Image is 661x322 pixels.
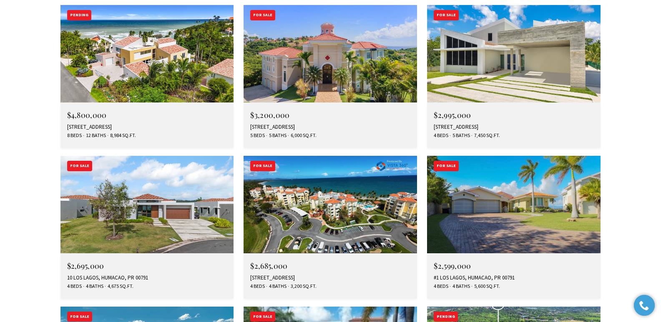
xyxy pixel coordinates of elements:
[450,283,470,290] span: 4 Baths
[67,110,107,120] span: $4,800,000
[67,10,91,20] div: Pending
[427,156,601,298] a: For Sale $2,599,000 #1 LOS LAGOS, HUMACAO, PR 00791 4 Beds 4 Baths 5,600 Sq.Ft.
[267,283,287,290] span: 4 Baths
[250,10,275,20] div: For Sale
[67,261,104,271] span: $2,695,000
[250,283,265,290] span: 4 Beds
[250,132,265,139] span: 5 Beds
[434,312,458,322] div: Pending
[250,161,275,171] div: For Sale
[427,5,601,147] a: For Sale $2,995,000 [STREET_ADDRESS] 4 Beds 5 Baths 7,450 Sq.Ft.
[434,110,471,120] span: $2,995,000
[67,283,82,290] span: 4 Beds
[250,312,275,322] div: For Sale
[84,132,106,139] span: 12 Baths
[472,283,500,290] span: 5,600 Sq.Ft.
[67,161,92,171] div: For Sale
[472,132,500,139] span: 7,450 Sq.Ft.
[84,283,103,290] span: 4 Baths
[434,283,448,290] span: 4 Beds
[67,132,82,139] span: 8 Beds
[434,132,448,139] span: 4 Beds
[106,283,133,290] span: 4,675 Sq.Ft.
[250,261,287,271] span: $2,685,000
[108,132,136,139] span: 8,984 Sq.Ft.
[67,312,92,322] div: For Sale
[60,156,234,298] a: For Sale $2,695,000 10 LOS LAGOS, HUMACAO, PR 00791 4 Beds 4 Baths 4,675 Sq.Ft.
[67,275,227,281] div: 10 LOS LAGOS, HUMACAO, PR 00791
[250,110,289,120] span: $3,200,000
[244,5,417,147] a: For Sale $3,200,000 [STREET_ADDRESS] 5 Beds 5 Baths 6,000 Sq.Ft.
[267,132,287,139] span: 5 Baths
[434,10,459,20] div: For Sale
[434,124,594,130] div: [STREET_ADDRESS]
[60,5,234,147] a: Pending $4,800,000 [STREET_ADDRESS] 8 Beds 12 Baths 8,984 Sq.Ft.
[244,156,417,298] a: For Sale $2,685,000 [STREET_ADDRESS] 4 Beds 4 Baths 3,200 Sq.Ft.
[434,261,471,271] span: $2,599,000
[289,283,317,290] span: 3,200 Sq.Ft.
[289,132,317,139] span: 6,000 Sq.Ft.
[434,275,594,281] div: #1 LOS LAGOS, HUMACAO, PR 00791
[250,124,410,130] div: [STREET_ADDRESS]
[434,161,459,171] div: For Sale
[250,275,410,281] div: [STREET_ADDRESS]
[67,124,227,130] div: [STREET_ADDRESS]
[450,132,470,139] span: 5 Baths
